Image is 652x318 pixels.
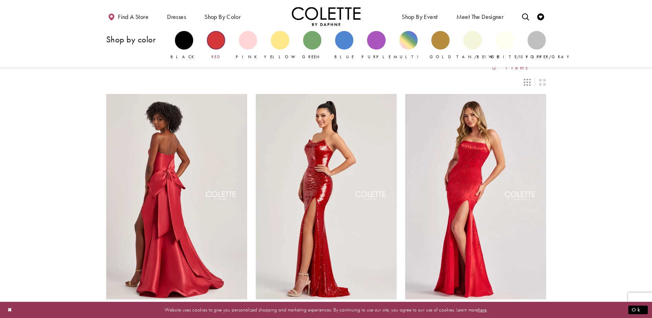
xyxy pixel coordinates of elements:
[520,7,531,26] a: Toggle search
[430,54,452,60] span: Gold
[203,7,242,26] span: Shop by color
[106,7,150,26] a: Find a store
[256,94,397,299] a: Visit Colette by Daphne Style No. CL8300 Page
[521,54,573,60] span: Silver/Gray
[400,7,439,26] span: Shop By Event
[167,13,186,20] span: Dresses
[207,31,225,60] a: Red
[535,7,546,26] a: Check Wishlist
[431,31,450,60] a: Gold
[539,79,546,86] span: Switch layout to 2 columns
[455,7,506,26] a: Meet the designer
[118,13,148,20] span: Find a store
[239,31,257,60] a: Pink
[478,306,487,313] a: here
[211,54,220,60] span: Red
[399,31,418,60] a: Multi
[264,54,299,60] span: Yellow
[165,7,188,26] span: Dresses
[106,94,247,299] a: Visit Colette by Daphne Style No. CL8470 Page
[496,31,514,60] a: White/Ivory
[205,13,241,20] span: Shop by color
[456,13,504,20] span: Meet the designer
[49,305,603,315] p: Website uses cookies to give you personalized shopping and marketing experiences. By continuing t...
[102,75,550,90] div: Layout Controls
[367,31,385,60] a: Purple
[491,65,532,71] span: 12 items
[524,79,531,86] span: Switch layout to 3 columns
[271,31,289,60] a: Yellow
[170,54,198,60] span: Black
[303,31,321,60] a: Green
[456,54,499,60] span: Tan/Beige
[292,7,361,26] img: Colette by Daphne
[292,7,361,26] a: Visit Home Page
[175,31,193,60] a: Black
[628,306,648,314] button: Submit Dialog
[402,13,438,20] span: Shop By Event
[362,54,391,60] span: Purple
[335,31,353,60] a: Blue
[489,54,546,60] span: White/Ivory
[405,94,546,299] a: Visit Colette by Daphne Style No. CL8570 Page
[334,54,354,60] span: Blue
[528,31,546,60] a: Silver/Gray
[463,31,482,60] a: Tan/Beige
[394,54,423,60] span: Multi
[106,35,168,44] h3: Shop by color
[302,54,322,60] span: Green
[4,304,16,316] button: Close Dialog
[236,54,261,60] span: Pink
